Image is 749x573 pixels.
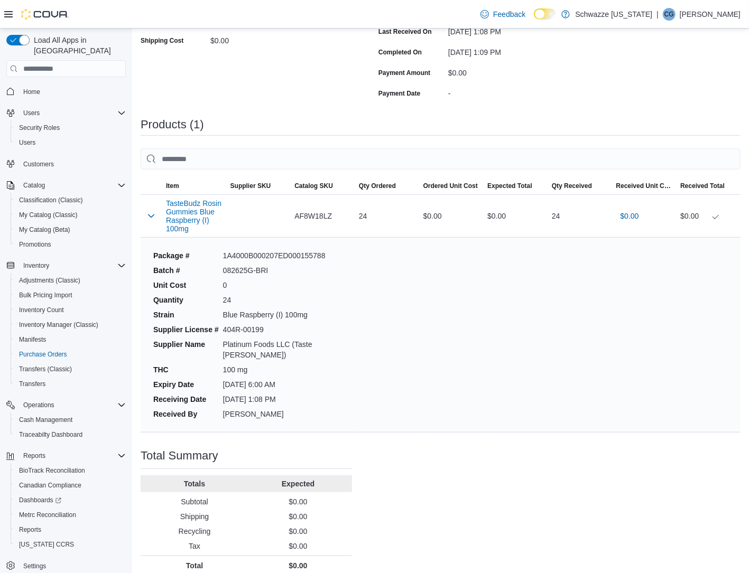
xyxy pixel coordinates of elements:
[223,409,356,419] dd: [PERSON_NAME]
[15,274,126,287] span: Adjustments (Classic)
[11,237,130,252] button: Promotions
[19,511,76,519] span: Metrc Reconciliation
[19,430,82,439] span: Traceabilty Dashboard
[575,8,652,21] p: Schwazze [US_STATE]
[248,496,348,507] p: $0.00
[11,377,130,391] button: Transfers
[153,324,219,335] dt: Supplier License #
[11,493,130,508] a: Dashboards
[378,89,420,98] label: Payment Date
[19,196,83,204] span: Classification (Classic)
[248,560,348,571] p: $0.00
[15,428,126,441] span: Traceabilty Dashboard
[15,121,64,134] a: Security Roles
[23,452,45,460] span: Reports
[19,540,74,549] span: [US_STATE] CCRS
[153,339,219,350] dt: Supplier Name
[378,48,422,57] label: Completed On
[19,211,78,219] span: My Catalog (Classic)
[2,178,130,193] button: Catalog
[548,205,612,227] div: 24
[11,193,130,208] button: Classification (Classic)
[448,44,590,57] div: [DATE] 1:09 PM
[19,350,67,359] span: Purchase Orders
[680,8,741,21] p: [PERSON_NAME]
[15,318,103,331] a: Inventory Manager (Classic)
[11,222,130,237] button: My Catalog (Beta)
[15,509,126,521] span: Metrc Reconciliation
[15,348,71,361] a: Purchase Orders
[11,537,130,552] button: [US_STATE] CCRS
[19,399,59,411] button: Operations
[19,559,126,572] span: Settings
[226,177,291,194] button: Supplier SKU
[19,86,44,98] a: Home
[419,205,484,227] div: $0.00
[248,478,348,489] p: Expected
[419,177,484,194] button: Ordered Unit Cost
[2,448,130,463] button: Reports
[656,8,659,21] p: |
[11,412,130,427] button: Cash Management
[153,280,219,290] dt: Unit Cost
[15,136,40,149] a: Users
[680,210,736,222] div: $0.00
[141,118,204,131] h3: Products (1)
[141,449,218,462] h3: Total Summary
[680,182,725,190] span: Received Total
[19,259,126,272] span: Inventory
[19,449,126,462] span: Reports
[11,427,130,442] button: Traceabilty Dashboard
[664,8,674,21] span: CG
[23,261,49,270] span: Inventory
[153,364,219,375] dt: THC
[19,399,126,411] span: Operations
[19,179,126,192] span: Catalog
[15,333,126,346] span: Manifests
[448,85,590,98] div: -
[15,378,50,390] a: Transfers
[19,157,126,171] span: Customers
[15,223,126,236] span: My Catalog (Beta)
[153,379,219,390] dt: Expiry Date
[248,511,348,522] p: $0.00
[19,321,98,329] span: Inventory Manager (Classic)
[11,120,130,135] button: Security Roles
[15,318,126,331] span: Inventory Manager (Classic)
[15,414,77,426] a: Cash Management
[162,177,226,194] button: Item
[223,309,356,320] dd: Blue Raspberry (I) 100mg
[19,291,72,299] span: Bulk Pricing Import
[11,362,130,377] button: Transfers (Classic)
[30,35,126,56] span: Load All Apps in [GEOGRAPHIC_DATA]
[15,479,126,492] span: Canadian Compliance
[15,274,85,287] a: Adjustments (Classic)
[223,324,356,335] dd: 404R-00199
[355,177,419,194] button: Qty Ordered
[19,158,58,171] a: Customers
[15,333,50,346] a: Manifests
[15,194,126,206] span: Classification (Classic)
[145,511,244,522] p: Shipping
[15,363,76,375] a: Transfers (Classic)
[359,182,396,190] span: Qty Ordered
[15,464,89,477] a: BioTrack Reconciliation
[15,378,126,390] span: Transfers
[223,394,356,405] dd: [DATE] 1:08 PM
[248,526,348,537] p: $0.00
[166,199,222,233] button: TasteBudz Rosin Gummies Blue Raspberry (I) 100mg
[21,9,69,20] img: Cova
[19,306,64,314] span: Inventory Count
[19,335,46,344] span: Manifests
[19,240,51,249] span: Promotions
[15,194,87,206] a: Classification (Classic)
[23,109,40,117] span: Users
[19,416,72,424] span: Cash Management
[19,107,126,119] span: Users
[19,84,126,98] span: Home
[663,8,676,21] div: Colin Glenn
[19,481,81,490] span: Canadian Compliance
[223,250,356,261] dd: 1A4000B000207ED000155788
[19,138,35,147] span: Users
[11,288,130,303] button: Bulk Pricing Import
